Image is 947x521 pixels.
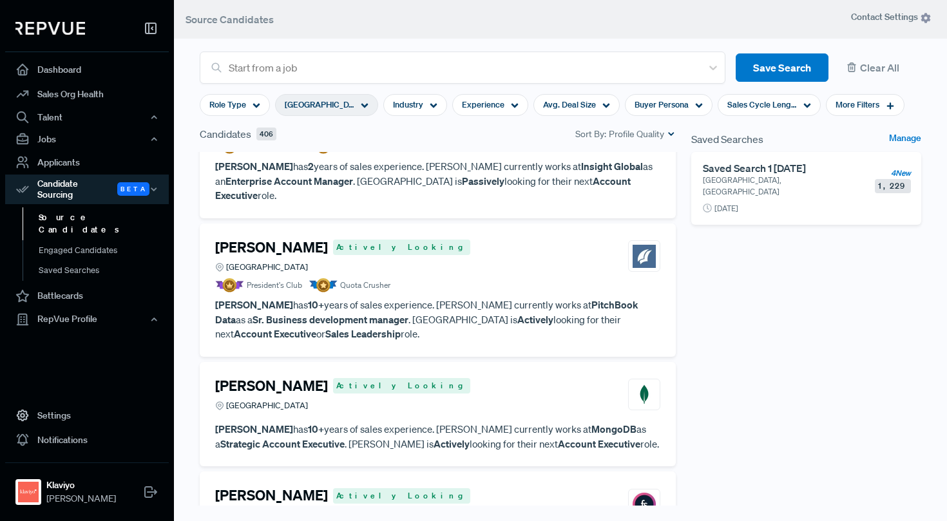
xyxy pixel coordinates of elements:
a: KlaviyoKlaviyo[PERSON_NAME] [5,462,169,511]
strong: [PERSON_NAME] [215,422,293,435]
strong: Klaviyo [46,478,116,492]
a: Saved Searches [23,260,186,281]
p: [GEOGRAPHIC_DATA], [GEOGRAPHIC_DATA] [703,175,853,198]
span: Industry [393,99,423,111]
a: Notifications [5,428,169,452]
strong: Actively [434,437,470,450]
span: Actively Looking [333,488,470,504]
h4: [PERSON_NAME] [215,239,328,256]
h4: [PERSON_NAME] [215,487,328,504]
span: President's Club [247,279,302,291]
a: Manage [889,131,921,147]
p: has years of sales experience. [PERSON_NAME] currently works at as a . [PERSON_NAME] is looking f... [215,422,660,451]
img: PitchBook Data [633,245,656,268]
span: Quota Crusher [340,279,390,291]
img: Klaviyo [18,482,39,502]
img: MongoDB [633,383,656,406]
h6: Saved Search 1 [DATE] [703,162,870,175]
span: [GEOGRAPHIC_DATA] [226,399,308,412]
button: Save Search [736,53,828,82]
img: President Badge [215,278,244,292]
span: [GEOGRAPHIC_DATA] [226,261,308,273]
strong: [PERSON_NAME] [215,160,293,173]
span: Candidates [200,126,251,142]
strong: MongoDB [591,422,636,435]
span: Experience [462,99,504,111]
button: Candidate Sourcing Beta [5,175,169,204]
span: Avg. Deal Size [543,99,596,111]
button: RepVue Profile [5,308,169,330]
strong: 10+ [308,422,324,435]
span: More Filters [836,99,879,111]
p: has years of sales experience. [PERSON_NAME] currently works at as an . [GEOGRAPHIC_DATA] is look... [215,159,660,203]
span: Role Type [209,99,246,111]
strong: Insight Global [581,160,643,173]
div: Candidate Sourcing [5,175,169,204]
strong: 10+ [308,298,324,311]
strong: Sr. Business development manager [253,313,408,326]
span: 1,229 [875,179,911,193]
strong: [PERSON_NAME] [215,298,293,311]
a: Sales Org Health [5,82,169,106]
h4: [PERSON_NAME] [215,377,328,394]
a: Settings [5,403,169,428]
button: Jobs [5,128,169,150]
strong: Strategic Account Executive [220,437,345,450]
a: Source Candidates [23,207,186,240]
strong: Account Executive [234,327,316,340]
a: Dashboard [5,57,169,82]
span: Contact Settings [851,10,932,24]
img: Quota Badge [309,278,338,292]
img: FullStory [633,493,656,516]
span: Actively Looking [333,240,470,255]
span: Sales Cycle Length [727,99,797,111]
p: has years of sales experience. [PERSON_NAME] currently works at as a . [GEOGRAPHIC_DATA] is looki... [215,298,660,341]
strong: Enterprise Account Manager [225,175,353,187]
span: Saved Searches [691,131,763,147]
span: Source Candidates [186,13,274,26]
span: Profile Quality [609,128,664,141]
span: [DATE] [714,203,738,214]
strong: PitchBook Data [215,298,638,326]
strong: Actively [517,313,553,326]
strong: Sales Leadership [325,327,401,340]
span: 4 New [891,167,911,179]
button: Clear All [839,53,921,82]
a: Battlecards [5,284,169,308]
a: Engaged Candidates [23,240,186,261]
strong: Account Executive [558,437,640,450]
a: Applicants [5,150,169,175]
strong: Passively [462,175,504,187]
span: [GEOGRAPHIC_DATA] [285,99,354,111]
span: Beta [117,182,149,196]
span: 406 [256,128,276,141]
span: Buyer Persona [635,99,689,111]
span: [PERSON_NAME] [46,492,116,506]
div: Sort By: [575,128,676,141]
strong: 2 [308,160,314,173]
img: RepVue [15,22,85,35]
span: Actively Looking [333,378,470,393]
strong: Account Executive [215,175,631,202]
button: Talent [5,106,169,128]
